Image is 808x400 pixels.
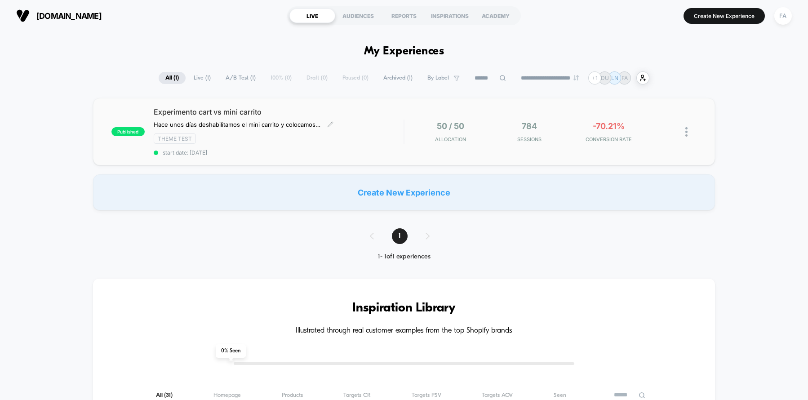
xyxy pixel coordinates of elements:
[392,228,408,244] span: 1
[16,9,30,22] img: Visually logo
[159,72,186,84] span: All ( 1 )
[154,133,196,144] span: Theme Test
[187,72,218,84] span: Live ( 1 )
[156,392,173,399] span: All
[111,127,145,136] span: published
[427,75,449,81] span: By Label
[377,72,419,84] span: Archived ( 1 )
[361,253,448,261] div: 1 - 1 of 1 experiences
[219,72,262,84] span: A/B Test ( 1 )
[593,121,625,131] span: -70.21%
[482,392,513,399] span: Targets AOV
[154,107,404,116] span: Experimento cart vs mini carrito
[601,75,609,81] p: DU
[772,7,795,25] button: FA
[573,75,579,80] img: end
[622,75,628,81] p: FA
[335,9,381,23] div: AUDIENCES
[216,344,246,358] span: 0 % Seen
[364,45,444,58] h1: My Experiences
[343,392,371,399] span: Targets CR
[412,392,441,399] span: Targets PSV
[588,71,601,84] div: + 1
[685,127,688,137] img: close
[522,121,537,131] span: 784
[554,392,566,399] span: Seen
[473,9,519,23] div: ACADEMY
[36,11,102,21] span: [DOMAIN_NAME]
[120,301,688,316] h3: Inspiration Library
[611,75,618,81] p: LN
[571,136,646,142] span: CONVERSION RATE
[120,327,688,335] h4: Illustrated through real customer examples from the top Shopify brands
[435,136,466,142] span: Allocation
[289,9,335,23] div: LIVE
[774,7,792,25] div: FA
[93,174,715,210] div: Create New Experience
[154,121,320,128] span: Hace unos días deshabilitamos el mini carrito y colocamos el cart y [DEMOGRAPHIC_DATA] que esto p...
[13,9,104,23] button: [DOMAIN_NAME]
[492,136,567,142] span: Sessions
[164,392,173,398] span: ( 31 )
[154,149,404,156] span: start date: [DATE]
[437,121,464,131] span: 50 / 50
[427,9,473,23] div: INSPIRATIONS
[282,392,303,399] span: Products
[684,8,765,24] button: Create New Experience
[213,392,241,399] span: Homepage
[381,9,427,23] div: REPORTS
